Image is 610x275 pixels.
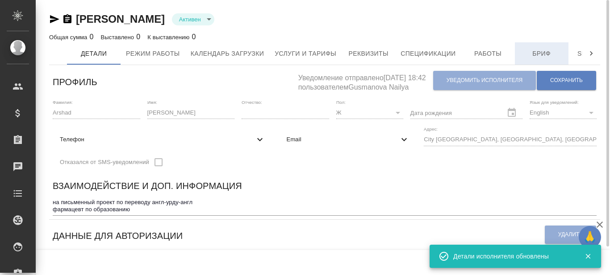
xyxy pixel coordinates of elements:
span: Календарь загрузки [191,48,264,59]
span: Работы [467,48,510,59]
span: Сохранить [550,77,583,84]
div: 0 [147,32,196,42]
div: 0 [49,32,94,42]
a: [PERSON_NAME] [76,13,165,25]
label: Отчество: [242,100,262,104]
span: Режим работы [126,48,180,59]
span: Телефон [60,135,255,144]
span: Реквизиты [347,48,390,59]
button: Активен [176,16,204,23]
div: English [530,107,597,119]
button: 🙏 [579,226,601,248]
label: Адрес: [424,127,438,131]
div: Ж [336,107,403,119]
div: 0 [101,32,141,42]
textarea: на письменный проект по переводу англ-урду-англ фармацевт по образованию [53,199,597,213]
p: К выставлению [147,34,192,41]
span: Спецификации [401,48,455,59]
h6: Данные для авторизации [53,229,183,243]
span: Email [287,135,399,144]
div: Телефон [53,130,272,149]
button: Скопировать ссылку [62,14,73,25]
label: Имя: [147,100,157,104]
span: 🙏 [582,228,597,246]
button: Скопировать ссылку для ЯМессенджера [49,14,60,25]
button: Закрыть [579,252,597,260]
h6: Взаимодействие и доп. информация [53,179,242,193]
div: Детали исполнителя обновлены [453,252,571,261]
h6: Профиль [53,75,97,89]
label: Язык для уведомлений: [530,100,579,104]
p: Общая сумма [49,34,89,41]
span: Услуги и тарифы [275,48,336,59]
label: Пол: [336,100,346,104]
div: Активен [172,13,214,25]
span: Детали [72,48,115,59]
span: Отказался от SMS-уведомлений [60,158,149,167]
h5: Уведомление отправлено [DATE] 18:42 пользователем Gusmanova Nailya [298,69,433,92]
button: Сохранить [537,71,596,90]
p: Выставлено [101,34,137,41]
span: Бриф [520,48,563,59]
div: Email [280,130,417,149]
label: Фамилия: [53,100,73,104]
